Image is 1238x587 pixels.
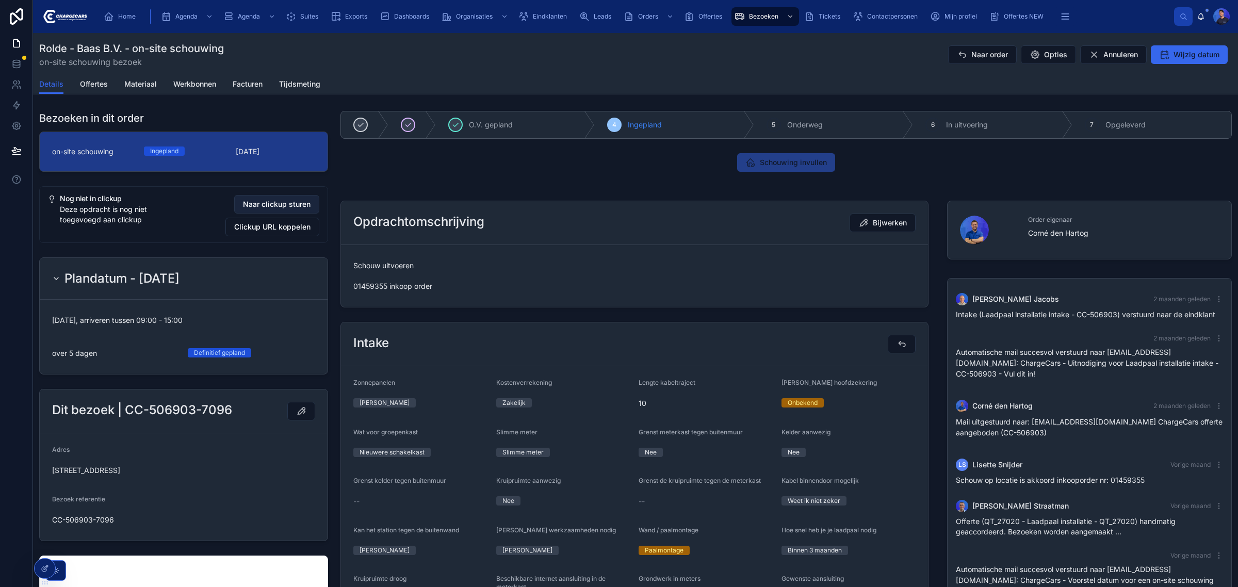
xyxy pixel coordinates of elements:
span: on-site schouwing bezoek [39,56,224,68]
div: Zakelijk [502,398,526,407]
a: Offertes NEW [986,7,1051,26]
span: Orders [638,12,658,21]
span: CC-506903-7096 [52,515,315,525]
a: Details [39,75,63,94]
img: App logo [41,8,87,25]
a: Agenda [220,7,281,26]
span: Kelder aanwezig [781,428,830,436]
span: Zonnepanelen [353,379,395,386]
span: 2 maanden geleden [1153,402,1211,410]
p: Mail uitgestuurd naar: [EMAIL_ADDRESS][DOMAIN_NAME] ChargeCars offerte aangeboden (CC-506903) [956,416,1223,438]
h2: Intake [353,335,389,351]
div: Onbekend [788,398,818,407]
span: Grenst de kruipruimte tegen de meterkast [639,477,761,484]
span: Vorige maand [1170,461,1211,468]
a: Werkbonnen [173,75,216,95]
span: Leads [594,12,611,21]
span: Bijwerken [873,218,907,228]
span: 2 maanden geleden [1153,334,1211,342]
span: Order eigenaar [1028,216,1219,224]
a: Eindklanten [515,7,574,26]
span: Lisette Snijder [972,460,1022,470]
span: 10 [639,398,773,409]
span: Grenst kelder tegen buitenmuur [353,477,446,484]
a: Bezoeken [731,7,799,26]
span: [DATE], arriveren tussen 09:00 - 15:00 [52,315,315,325]
span: Intake (Laadpaal installatie intake - CC-506903) verstuurd naar de eindklant [956,310,1215,319]
p: over 5 dagen [52,348,97,358]
span: Naar order [971,50,1008,60]
span: Opties [1044,50,1067,60]
h2: Opdrachtomschrijving [353,214,484,230]
span: [PERSON_NAME] Jacobs [972,294,1059,304]
a: Suites [283,7,325,26]
span: Grondwerk in meters [639,575,701,582]
button: Annuleren [1080,45,1147,64]
span: Kabel binnendoor mogelijk [781,477,859,484]
h5: Nog niet in clickup [60,195,181,202]
span: Grenst meterkast tegen buitenmuur [639,428,743,436]
a: Dashboards [377,7,436,26]
span: O.V. gepland [469,120,513,130]
span: Offertes NEW [1004,12,1044,21]
span: Onderweg [787,120,823,130]
span: Vorige maand [1170,551,1211,559]
span: Mijn profiel [944,12,977,21]
a: Tijdsmeting [279,75,320,95]
span: Contactpersonen [867,12,918,21]
a: Mijn profiel [927,7,984,26]
button: Naar order [948,45,1017,64]
button: Clickup URL koppelen [225,218,319,236]
a: Orders [621,7,679,26]
span: Naar clickup sturen [243,199,311,209]
span: 5 [772,121,775,129]
a: Leads [576,7,618,26]
a: Exports [328,7,374,26]
span: Lengte kabeltraject [639,379,695,386]
span: [PERSON_NAME] Straatman [972,501,1069,511]
div: Nee [788,448,800,457]
div: Nieuwere schakelkast [360,448,425,457]
span: Kruipruimte aanwezig [496,477,561,484]
span: Materiaal [124,79,157,89]
span: Schouw op locatie is akkoord inkooporder nr: 01459355 [956,476,1145,484]
div: Paalmontage [645,546,683,555]
span: Kan het station tegen de buitenwand [353,526,459,534]
span: Kruipruimte droog [353,575,406,582]
a: Offertes [681,7,729,26]
span: Deze opdracht is nog niet toegevoegd aan clickup [60,205,147,224]
span: Hoe snel heb je je laadpaal nodig [781,526,876,534]
span: Eindklanten [533,12,567,21]
span: Details [39,79,63,89]
span: Facturen [233,79,263,89]
span: Vorige maand [1170,502,1211,510]
a: Contactpersonen [850,7,925,26]
span: -- [353,496,360,507]
div: Weet ik niet zeker [788,496,840,506]
span: Organisaties [456,12,493,21]
span: Opgeleverd [1105,120,1146,130]
a: Agenda [158,7,218,26]
span: Wijzig datum [1174,50,1219,60]
h2: Dit bezoek | CC-506903-7096 [52,402,232,418]
button: Opties [1021,45,1076,64]
span: In uitvoering [946,120,988,130]
div: Definitief gepland [194,348,245,357]
span: Annuleren [1103,50,1138,60]
span: Kostenverrekening [496,379,552,386]
span: Bezoeken [749,12,778,21]
a: on-site schouwingIngepland[DATE] [40,132,328,171]
div: [PERSON_NAME] [502,546,552,555]
h1: Bezoeken in dit order [39,111,144,125]
p: Automatische mail succesvol verstuurd naar [EMAIL_ADDRESS][DOMAIN_NAME]: ChargeCars - Uitnodiging... [956,347,1223,379]
span: Bezoek referentie [52,495,105,503]
span: Gewenste aansluiting [781,575,844,582]
span: 7 [1090,121,1094,129]
div: Nee [645,448,657,457]
span: Ingepland [628,120,662,130]
span: LS [958,461,966,469]
button: Naar clickup sturen [234,195,319,214]
span: Offerte (QT_27020 - Laadpaal installatie - QT_27020) handmatig geaccordeerd. Bezoeken worden aang... [956,517,1176,536]
span: Offertes [80,79,108,89]
div: Nee [502,496,514,506]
